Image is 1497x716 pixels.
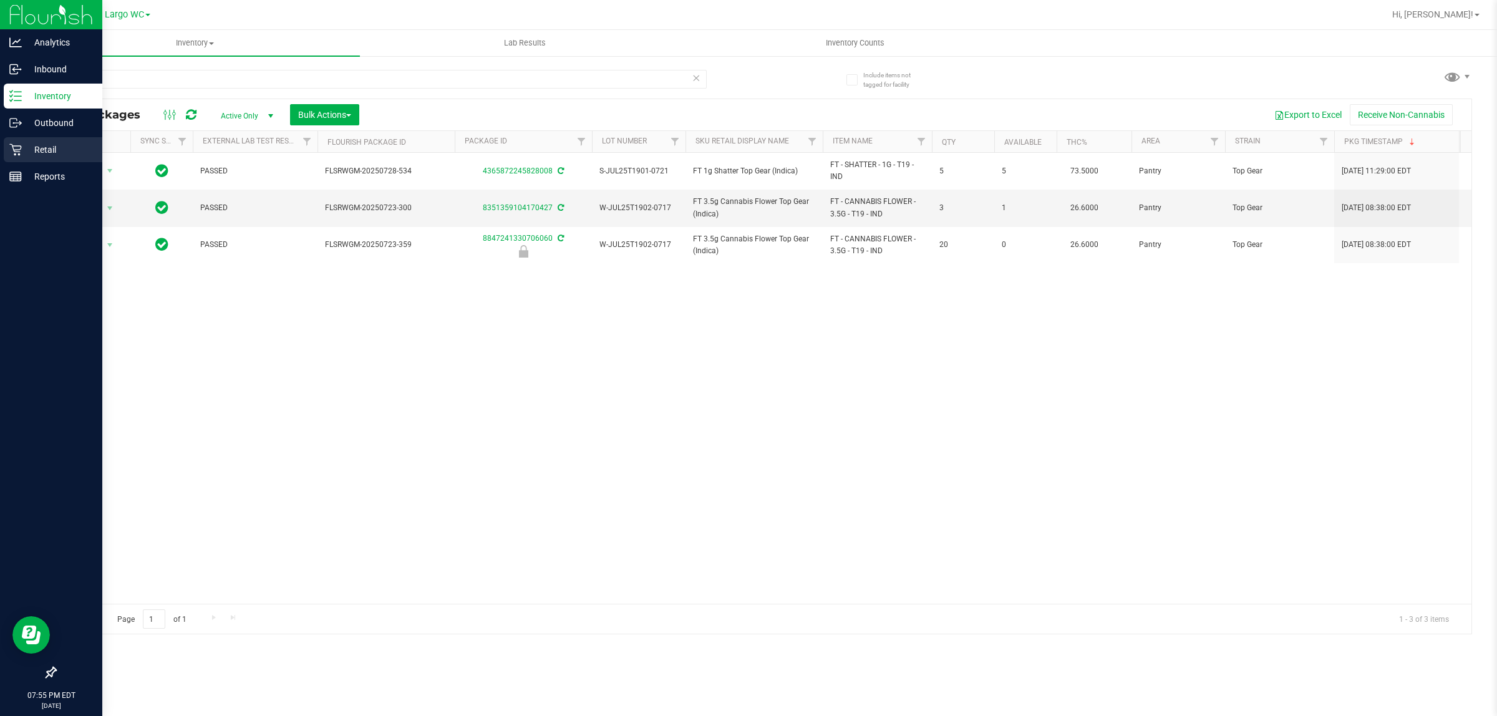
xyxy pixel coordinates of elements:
span: 1 [1002,202,1049,214]
p: [DATE] [6,701,97,710]
span: Clear [692,70,700,86]
span: FT 3.5g Cannabis Flower Top Gear (Indica) [693,196,815,220]
button: Export to Excel [1266,104,1350,125]
span: W-JUL25T1902-0717 [599,202,678,214]
inline-svg: Outbound [9,117,22,129]
span: Include items not tagged for facility [863,70,926,89]
p: Reports [22,169,97,184]
span: [DATE] 08:38:00 EDT [1342,239,1411,251]
inline-svg: Inbound [9,63,22,75]
a: Pkg Timestamp [1344,137,1417,146]
span: 20 [939,239,987,251]
span: Sync from Compliance System [556,234,564,243]
inline-svg: Analytics [9,36,22,49]
inline-svg: Retail [9,143,22,156]
a: 8351359104170427 [483,203,553,212]
span: FT - SHATTER - 1G - T19 - IND [830,159,924,183]
a: 4365872245828008 [483,167,553,175]
span: Sync from Compliance System [556,203,564,212]
span: 0 [1002,239,1049,251]
span: In Sync [155,162,168,180]
span: Bulk Actions [298,110,351,120]
span: Top Gear [1233,165,1327,177]
a: Package ID [465,137,507,145]
a: 8847241330706060 [483,234,553,243]
span: W-JUL25T1902-0717 [599,239,678,251]
span: Sync from Compliance System [556,167,564,175]
p: 07:55 PM EDT [6,690,97,701]
p: Outbound [22,115,97,130]
span: select [102,200,118,217]
span: In Sync [155,236,168,253]
button: Bulk Actions [290,104,359,125]
iframe: Resource center [12,616,50,654]
a: Item Name [833,137,873,145]
a: Filter [1314,131,1334,152]
a: Filter [1204,131,1225,152]
span: 5 [939,165,987,177]
span: PASSED [200,165,310,177]
a: Filter [665,131,686,152]
span: FT - CANNABIS FLOWER - 3.5G - T19 - IND [830,196,924,220]
span: All Packages [65,108,153,122]
span: In Sync [155,199,168,216]
span: FT - CANNABIS FLOWER - 3.5G - T19 - IND [830,233,924,257]
span: 1 - 3 of 3 items [1389,609,1459,628]
input: 1 [143,609,165,629]
span: FT 1g Shatter Top Gear (Indica) [693,165,815,177]
a: Filter [571,131,592,152]
span: FT 3.5g Cannabis Flower Top Gear (Indica) [693,233,815,257]
span: 5 [1002,165,1049,177]
span: Inventory Counts [809,37,901,49]
inline-svg: Inventory [9,90,22,102]
a: Filter [911,131,932,152]
a: Available [1004,138,1042,147]
span: FLSRWGM-20250723-300 [325,202,447,214]
span: Pantry [1139,165,1218,177]
a: Inventory [30,30,360,56]
span: Pantry [1139,239,1218,251]
a: Lot Number [602,137,647,145]
a: Lab Results [360,30,690,56]
a: Filter [297,131,317,152]
span: Page of 1 [107,609,196,629]
span: FLSRWGM-20250728-534 [325,165,447,177]
span: 73.5000 [1064,162,1105,180]
a: Strain [1235,137,1261,145]
span: Top Gear [1233,202,1327,214]
span: [DATE] 08:38:00 EDT [1342,202,1411,214]
inline-svg: Reports [9,170,22,183]
p: Retail [22,142,97,157]
a: Flourish Package ID [327,138,406,147]
a: Sku Retail Display Name [695,137,789,145]
a: Filter [172,131,193,152]
span: PASSED [200,239,310,251]
p: Analytics [22,35,97,50]
input: Search Package ID, Item Name, SKU, Lot or Part Number... [55,70,707,89]
span: Top Gear [1233,239,1327,251]
span: Inventory [30,37,360,49]
span: Largo WC [105,9,144,20]
span: 26.6000 [1064,199,1105,217]
a: Filter [802,131,823,152]
span: Hi, [PERSON_NAME]! [1392,9,1473,19]
span: FLSRWGM-20250723-359 [325,239,447,251]
a: Qty [942,138,956,147]
a: External Lab Test Result [203,137,301,145]
span: [DATE] 11:29:00 EDT [1342,165,1411,177]
span: 3 [939,202,987,214]
button: Receive Non-Cannabis [1350,104,1453,125]
span: PASSED [200,202,310,214]
a: Area [1141,137,1160,145]
p: Inventory [22,89,97,104]
span: select [102,236,118,254]
div: Newly Received [453,245,594,258]
span: select [102,162,118,180]
a: THC% [1067,138,1087,147]
p: Inbound [22,62,97,77]
span: 26.6000 [1064,236,1105,254]
span: Pantry [1139,202,1218,214]
a: Inventory Counts [690,30,1020,56]
span: Lab Results [487,37,563,49]
a: Sync Status [140,137,188,145]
